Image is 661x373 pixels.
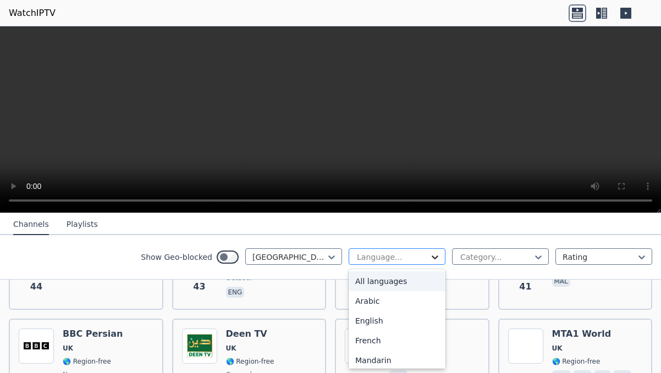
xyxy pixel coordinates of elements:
[193,280,205,293] span: 43
[349,311,445,331] div: English
[226,344,236,353] span: UK
[552,276,570,287] p: mal
[552,329,643,339] h6: MTA1 World
[349,350,445,370] div: Mandarin
[552,344,563,353] span: UK
[63,344,73,353] span: UK
[19,329,54,364] img: BBC Persian
[349,331,445,350] div: French
[63,329,123,339] h6: BBC Persian
[141,252,212,263] label: Show Geo-blocked
[226,357,274,366] span: 🌎 Region-free
[345,329,380,364] img: Wonder
[182,329,217,364] img: Deen TV
[30,280,42,293] span: 44
[226,329,274,339] h6: Deen TV
[349,291,445,311] div: Arabic
[552,357,601,366] span: 🌎 Region-free
[349,271,445,291] div: All languages
[508,329,543,364] img: MTA1 World
[13,214,49,235] button: Channels
[67,214,98,235] button: Playlists
[226,287,245,298] p: eng
[63,357,111,366] span: 🌎 Region-free
[519,280,531,293] span: 41
[9,7,56,20] a: WatchIPTV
